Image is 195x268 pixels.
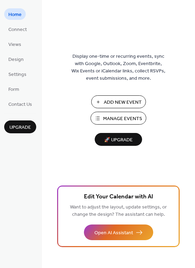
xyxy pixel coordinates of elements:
[4,98,36,110] a: Contact Us
[4,120,36,133] button: Upgrade
[91,112,146,125] button: Manage Events
[84,224,153,240] button: Open AI Assistant
[4,53,28,65] a: Design
[71,53,165,82] span: Display one-time or recurring events, sync with Google, Outlook, Zoom, Eventbrite, Wix Events or ...
[4,68,31,80] a: Settings
[4,83,23,95] a: Form
[95,133,142,146] button: 🚀 Upgrade
[8,56,24,63] span: Design
[4,8,26,20] a: Home
[8,11,22,18] span: Home
[4,38,25,50] a: Views
[8,41,21,48] span: Views
[99,135,138,145] span: 🚀 Upgrade
[8,86,19,93] span: Form
[8,101,32,108] span: Contact Us
[94,229,133,237] span: Open AI Assistant
[104,99,142,106] span: Add New Event
[9,124,31,131] span: Upgrade
[103,115,142,123] span: Manage Events
[8,71,26,78] span: Settings
[4,23,31,35] a: Connect
[91,95,146,108] button: Add New Event
[70,203,167,219] span: Want to adjust the layout, update settings, or change the design? The assistant can help.
[84,192,153,202] span: Edit Your Calendar with AI
[8,26,27,33] span: Connect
